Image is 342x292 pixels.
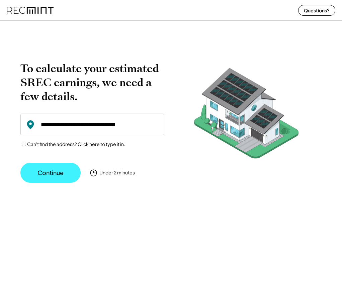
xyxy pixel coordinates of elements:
[181,61,312,169] img: RecMintArtboard%207.png
[7,1,54,19] img: recmint-logotype%403x%20%281%29.jpeg
[99,169,135,176] div: Under 2 minutes
[27,141,125,147] label: Can't find the address? Click here to type it in.
[298,5,335,16] button: Questions?
[20,163,81,183] button: Continue
[20,61,164,104] h2: To calculate your estimated SREC earnings, we need a few details.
